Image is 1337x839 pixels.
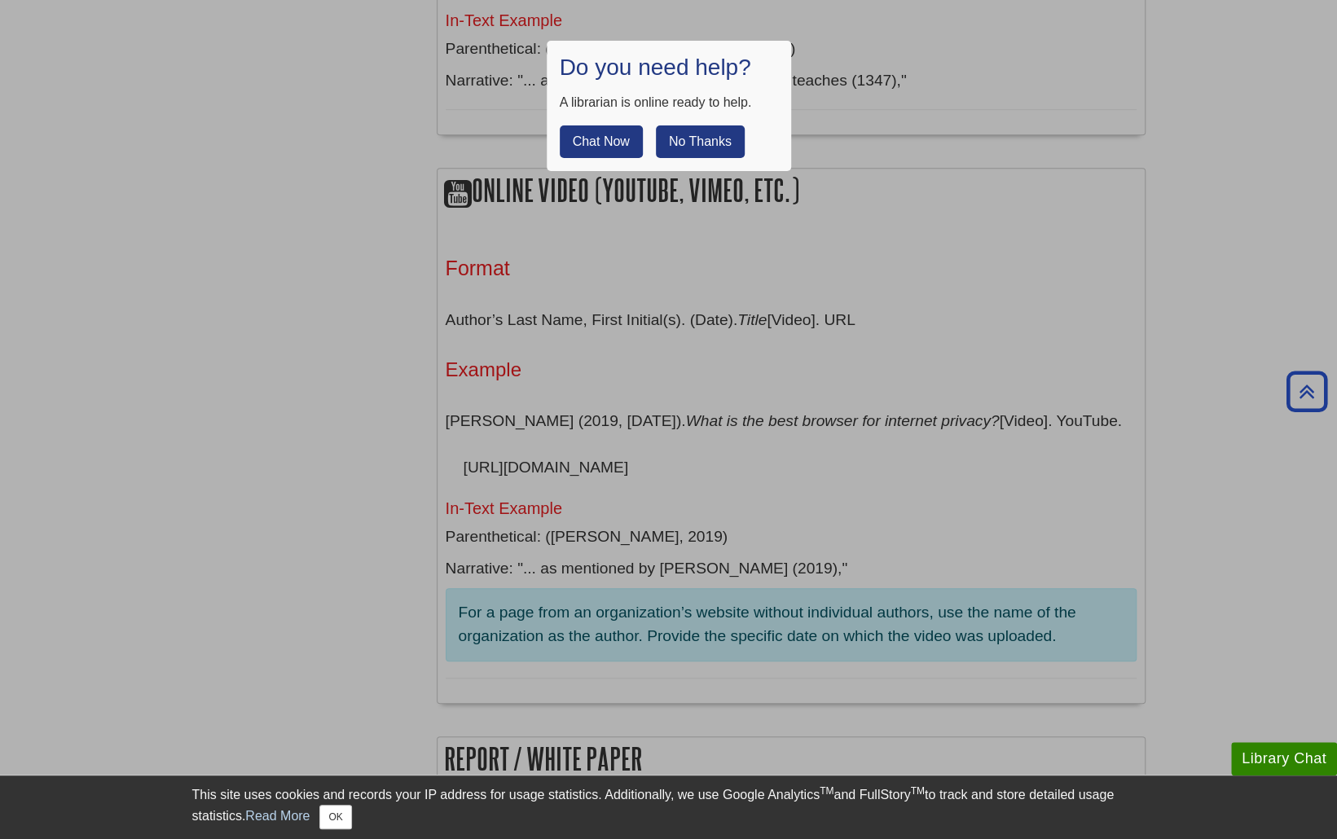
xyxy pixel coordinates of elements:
sup: TM [911,785,925,797]
button: Close [319,805,351,829]
sup: TM [820,785,833,797]
h1: Do you need help? [560,54,778,81]
div: A librarian is online ready to help. [560,93,778,112]
button: Library Chat [1231,742,1337,775]
button: No Thanks [656,125,745,158]
button: Chat Now [560,125,643,158]
div: This site uses cookies and records your IP address for usage statistics. Additionally, we use Goo... [192,785,1146,829]
a: Read More [245,809,310,823]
